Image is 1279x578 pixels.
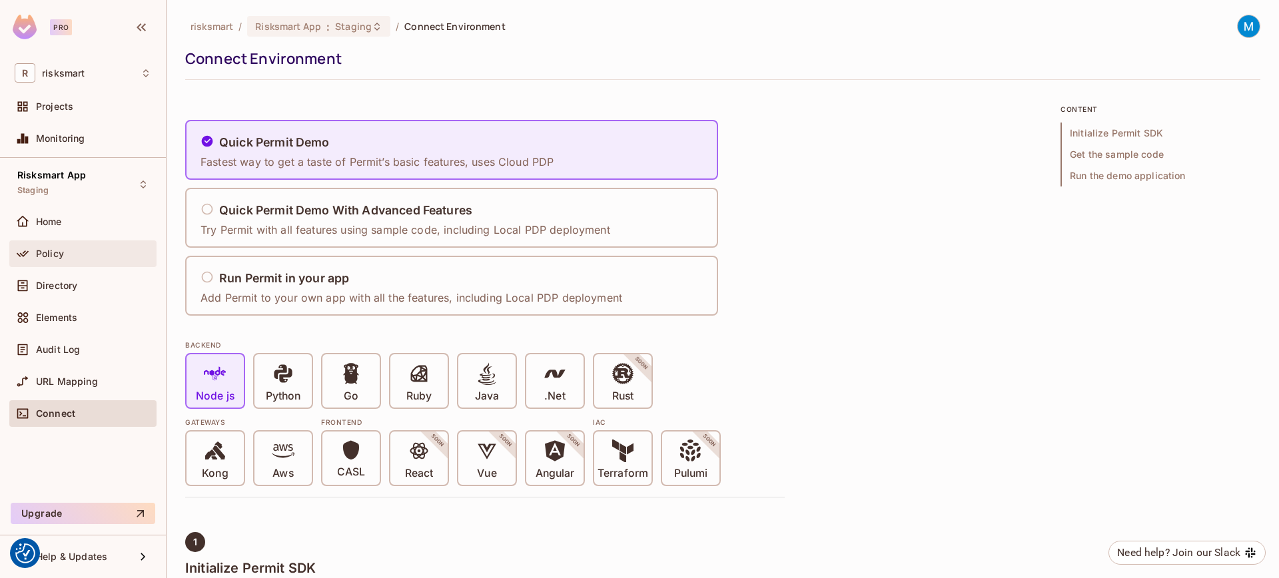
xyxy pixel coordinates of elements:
div: Need help? Join our Slack [1117,545,1240,561]
span: SOON [683,415,735,467]
span: SOON [548,415,600,467]
h4: Initialize Permit SDK [185,560,785,576]
p: content [1061,104,1260,115]
img: SReyMgAAAABJRU5ErkJggg== [13,15,37,39]
p: Java [475,390,499,403]
span: 1 [193,537,197,547]
p: CASL [337,465,365,479]
button: Consent Preferences [15,543,35,563]
span: SOON [412,415,464,467]
p: Kong [202,467,228,480]
span: Workspace: risksmart [42,68,85,79]
p: Go [344,390,358,403]
span: Risksmart App [255,20,321,33]
span: Risksmart App [17,170,86,180]
button: Upgrade [11,503,155,524]
span: Run the demo application [1061,165,1260,186]
span: Audit Log [36,344,80,355]
p: Add Permit to your own app with all the features, including Local PDP deployment [201,290,622,305]
span: Staging [17,185,49,196]
span: SOON [616,338,667,390]
div: IAC [593,417,721,428]
li: / [396,20,399,33]
div: Frontend [321,417,585,428]
p: React [405,467,433,480]
p: Angular [536,467,575,480]
p: .Net [544,390,565,403]
div: Pro [50,19,72,35]
div: Connect Environment [185,49,1254,69]
div: BACKEND [185,340,785,350]
span: Monitoring [36,133,85,144]
img: Revisit consent button [15,543,35,563]
p: Python [266,390,300,403]
p: Rust [612,390,634,403]
p: Try Permit with all features using sample code, including Local PDP deployment [201,222,610,237]
span: R [15,63,35,83]
span: Get the sample code [1061,144,1260,165]
span: Initialize Permit SDK [1061,123,1260,144]
img: Matt Rudd [1238,15,1260,37]
h5: Quick Permit Demo [219,136,330,149]
span: Staging [335,20,372,33]
span: Home [36,216,62,227]
p: Node js [196,390,234,403]
div: Gateways [185,417,313,428]
p: Ruby [406,390,432,403]
span: the active workspace [191,20,233,33]
span: Connect Environment [404,20,506,33]
p: Pulumi [674,467,707,480]
p: Vue [477,467,496,480]
h5: Quick Permit Demo With Advanced Features [219,204,472,217]
span: URL Mapping [36,376,98,387]
span: Projects [36,101,73,112]
p: Fastest way to get a taste of Permit’s basic features, uses Cloud PDP [201,154,554,169]
span: Elements [36,312,77,323]
span: Help & Updates [36,551,107,562]
span: Connect [36,408,75,419]
li: / [238,20,242,33]
p: Terraform [598,467,648,480]
span: : [326,21,330,32]
p: Aws [272,467,293,480]
span: Directory [36,280,77,291]
h5: Run Permit in your app [219,272,349,285]
span: SOON [480,415,532,467]
span: Policy [36,248,64,259]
